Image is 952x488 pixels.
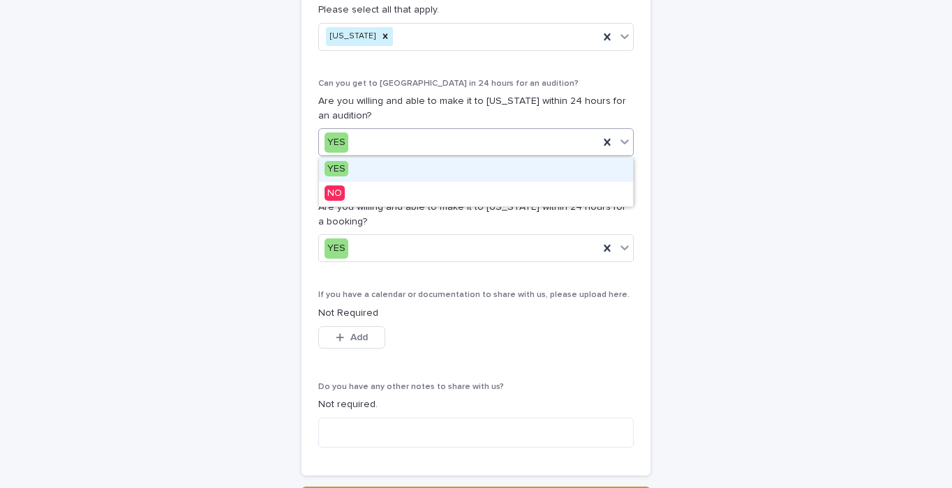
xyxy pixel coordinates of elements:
p: Are you willing and able to make it to [US_STATE] within 24 hours for an audition? [318,94,634,123]
div: NO [319,182,633,206]
p: Are you willing and able to make it to [US_STATE] within 24 hours for a booking? [318,200,634,229]
div: YES [325,238,348,259]
button: Add [318,326,385,349]
div: [US_STATE] [326,27,378,46]
p: Not Required [318,306,634,321]
p: Not required. [318,397,634,412]
div: YES [319,158,633,182]
span: Add [350,333,368,342]
div: YES [325,132,348,153]
span: Do you have any other notes to share with us? [318,383,504,391]
span: Can you get to [GEOGRAPHIC_DATA] in 24 hours for an audition? [318,79,579,88]
span: If you have a calendar or documentation to share with us, please upload here. [318,291,630,299]
p: Please select all that apply. [318,3,634,17]
span: YES [325,161,348,176]
span: NO [325,185,345,201]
